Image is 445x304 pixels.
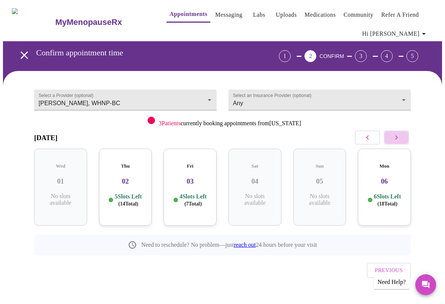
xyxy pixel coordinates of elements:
span: 3 Patients [159,120,181,126]
p: No slots available [299,193,340,206]
p: 5 Slots Left [115,193,142,207]
p: 6 Slots Left [374,193,401,207]
div: Any [228,90,411,110]
h3: 04 [234,177,276,185]
button: Uploads [273,7,300,22]
span: Hi [PERSON_NAME] [362,29,428,39]
span: CONFIRM [319,53,344,59]
h5: Mon [364,163,405,169]
button: Previous [367,263,411,278]
button: Messages [415,274,436,295]
h3: 02 [105,177,146,185]
button: Appointments [167,7,210,23]
a: Messaging [215,10,242,20]
p: 4 Slots Left [179,193,207,207]
h5: Wed [40,163,81,169]
span: Previous [375,265,403,275]
h5: Sat [234,163,276,169]
h3: MyMenopauseRx [55,17,122,27]
h3: 01 [40,177,81,185]
p: No slots available [234,193,276,206]
h3: [DATE] [34,134,57,142]
h5: Fri [169,163,211,169]
a: Appointments [169,9,207,19]
a: Community [343,10,373,20]
button: Refer a Friend [378,7,422,22]
div: 1 [279,50,291,62]
button: Community [340,7,376,22]
span: ( 7 Total) [184,201,202,207]
p: No slots available [40,193,81,206]
span: ( 14 Total) [118,201,138,207]
h3: 06 [364,177,405,185]
button: Messaging [212,7,245,22]
h3: Confirm appointment time [36,48,238,58]
img: MyMenopauseRx Logo [12,8,55,36]
h5: Sun [299,163,340,169]
a: reach out [234,242,256,248]
h3: 03 [169,177,211,185]
div: 4 [381,50,393,62]
div: 3 [355,50,367,62]
h3: 05 [299,177,340,185]
button: Medications [301,7,339,22]
p: Need to reschedule? No problem—just 24 hours before your visit [141,242,317,248]
div: 2 [304,50,316,62]
h5: Thu [105,163,146,169]
a: Labs [253,10,265,20]
button: open drawer [13,44,35,66]
span: ( 18 Total) [378,201,398,207]
a: Refer a Friend [381,10,419,20]
a: Uploads [276,10,297,20]
a: MyMenopauseRx [55,9,152,35]
div: 5 [406,50,418,62]
button: Hi [PERSON_NAME] [359,26,431,41]
p: currently booking appointments from [US_STATE] [159,120,301,127]
a: Medications [304,10,336,20]
div: [PERSON_NAME], WHNP-BC [34,90,217,110]
div: Need Help? [374,275,409,289]
button: Labs [247,7,271,22]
